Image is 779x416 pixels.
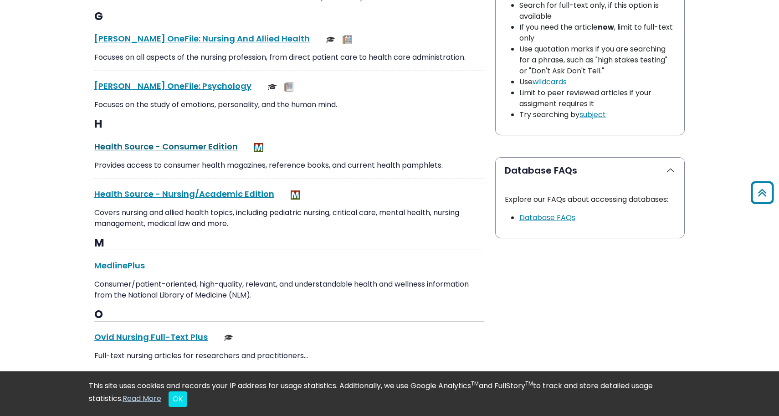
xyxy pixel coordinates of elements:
p: Covers nursing and allied health topics, including pediatric nursing, critical care, mental healt... [94,207,484,229]
a: wildcards [533,77,567,87]
a: View More [94,369,132,379]
a: [PERSON_NAME] OneFile: Psychology [94,80,251,92]
img: Scholarly or Peer Reviewed [326,35,335,44]
p: Provides access to consumer health magazines, reference books, and current health pamphlets. [94,160,484,171]
p: Focuses on all aspects of the nursing profession, from direct patient care to health care adminis... [94,52,484,63]
li: Try searching by [519,109,675,120]
li: Use quotation marks if you are searching for a phrase, such as "high stakes testing" or "Don't As... [519,44,675,77]
img: Scholarly or Peer Reviewed [268,82,277,92]
li: If you need the article , limit to full-text only [519,22,675,44]
li: Use [519,77,675,87]
a: Back to Top [748,185,777,200]
img: Newspapers [343,35,352,44]
h3: G [94,10,484,24]
a: Link opens in new window [519,212,575,223]
strong: now [598,22,614,32]
img: MeL (Michigan electronic Library) [254,143,263,152]
a: Health Source - Consumer Edition [94,141,238,152]
img: Scholarly or Peer Reviewed [224,333,233,342]
a: [PERSON_NAME] OneFile: Nursing And Allied Health [94,33,310,44]
p: Full-text nursing articles for researchers and practitioners… [94,350,484,361]
p: Explore our FAQs about accessing databases: [505,194,675,205]
p: Focuses on the study of emotions, personality, and the human mind. [94,99,484,110]
div: This site uses cookies and records your IP address for usage statistics. Additionally, we use Goo... [89,380,690,407]
a: Health Source - Nursing/Academic Edition [94,188,274,200]
a: subject [579,109,606,120]
sup: TM [525,380,533,387]
p: Consumer/patient-oriented, high-quality, relevant, and understandable health and wellness informa... [94,279,484,301]
h3: H [94,118,484,131]
a: MedlinePlus [94,260,145,271]
img: Newspapers [284,82,293,92]
h3: M [94,236,484,250]
sup: TM [471,380,479,387]
button: Database FAQs [496,158,684,183]
button: Close [169,391,187,407]
h3: O [94,308,484,322]
img: MeL (Michigan electronic Library) [291,190,300,200]
a: Ovid Nursing Full-Text Plus [94,331,208,343]
li: Limit to peer reviewed articles if your assigment requires it [519,87,675,109]
a: Read More [123,393,161,404]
